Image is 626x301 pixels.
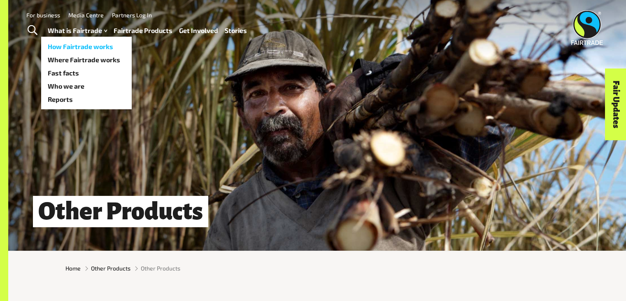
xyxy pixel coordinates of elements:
a: For business [26,12,60,19]
a: Fast facts [41,66,132,80]
a: Other Products [91,264,130,273]
a: Home [65,264,81,273]
a: Fairtrade Products [114,25,172,37]
a: Reports [41,93,132,106]
span: Other Products [141,264,180,273]
a: Media Centre [68,12,104,19]
a: Get Involved [179,25,218,37]
a: Where Fairtrade works [41,53,132,66]
a: How Fairtrade works [41,40,132,53]
a: Partners Log In [112,12,152,19]
img: Fairtrade Australia New Zealand logo [571,10,603,45]
a: Toggle Search [22,20,42,41]
a: What is Fairtrade [48,25,107,37]
a: Stories [225,25,247,37]
a: Who we are [41,80,132,93]
h1: Other Products [33,196,208,228]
